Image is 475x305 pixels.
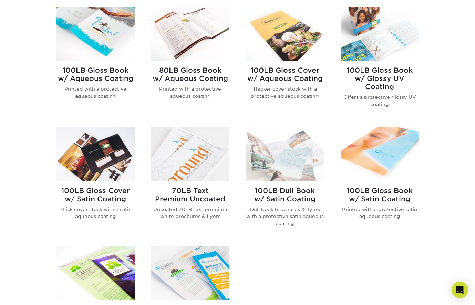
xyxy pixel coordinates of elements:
[151,127,229,238] a: 70LB Text<br/>Premium Uncoated Brochures & Flyers 70LB TextPremium Uncoated Uncoated 70LB text pr...
[341,127,419,238] a: 100LB Gloss Book<br/>w/ Satin Coating Brochures & Flyers 100LB Gloss Bookw/ Satin Coating Printed...
[246,85,324,99] p: Thicker cover stock with a protective aqueous coating
[151,127,229,181] img: 70LB Text<br/>Premium Uncoated Brochures & Flyers
[151,66,229,83] h2: 80LB Gloss Book w/ Aqueous Coating
[246,7,324,61] img: 100LB Gloss Cover<br/>w/ Aqueous Coating Brochures & Flyers
[56,66,135,83] h2: 100LB Gloss Book w/ Aqueous Coating
[56,246,135,300] img: 100LB Gloss Cover<br/>No Coating Brochures & Flyers
[246,7,324,119] a: 100LB Gloss Cover<br/>w/ Aqueous Coating Brochures & Flyers 100LB Gloss Coverw/ Aqueous Coating T...
[56,187,135,203] h2: 100LB Gloss Cover w/ Satin Coating
[151,7,229,119] a: 80LB Gloss Book<br/>w/ Aqueous Coating Brochures & Flyers 80LB Gloss Bookw/ Aqueous Coating Print...
[56,7,135,61] img: 100LB Gloss Book<br/>w/ Aqueous Coating Brochures & Flyers
[341,127,419,181] img: 100LB Gloss Book<br/>w/ Satin Coating Brochures & Flyers
[341,187,419,203] h2: 100LB Gloss Book w/ Satin Coating
[452,282,468,298] div: Open Intercom Messenger
[341,94,419,108] p: Offers a protective glossy UV coating
[56,7,135,119] a: 100LB Gloss Book<br/>w/ Aqueous Coating Brochures & Flyers 100LB Gloss Bookw/ Aqueous Coating Pri...
[246,127,324,238] a: 100LB Dull Book<br/>w/ Satin Coating Brochures & Flyers 100LB Dull Bookw/ Satin Coating Dull book...
[341,66,419,91] h2: 100LB Gloss Book w/ Glossy UV Coating
[151,85,229,99] p: Printed with a protective aqueous coating
[246,187,324,203] h2: 100LB Dull Book w/ Satin Coating
[246,206,324,227] p: Dull book brochures & flyers with a protective satin aqueous coating
[246,66,324,83] h2: 100LB Gloss Cover w/ Aqueous Coating
[151,246,229,300] img: 100LB Gloss Book<br/>No Coating Brochures & Flyers
[341,7,419,119] a: 100LB Gloss Book<br/>w/ Glossy UV Coating Brochures & Flyers 100LB Gloss Bookw/ Glossy UV Coating...
[246,127,324,181] img: 100LB Dull Book<br/>w/ Satin Coating Brochures & Flyers
[56,127,135,181] img: 100LB Gloss Cover<br/>w/ Satin Coating Brochures & Flyers
[56,206,135,220] p: Thick cover stock with a satin aqueous coating
[56,127,135,238] a: 100LB Gloss Cover<br/>w/ Satin Coating Brochures & Flyers 100LB Gloss Coverw/ Satin Coating Thick...
[56,85,135,99] p: Printed with a protective aqueous coating
[341,7,419,61] img: 100LB Gloss Book<br/>w/ Glossy UV Coating Brochures & Flyers
[341,206,419,220] p: Printed with a protective satin aqueous coating
[151,187,229,203] h2: 70LB Text Premium Uncoated
[151,7,229,61] img: 80LB Gloss Book<br/>w/ Aqueous Coating Brochures & Flyers
[151,206,229,220] p: Uncoated 70LB text premium white brochures & flyers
